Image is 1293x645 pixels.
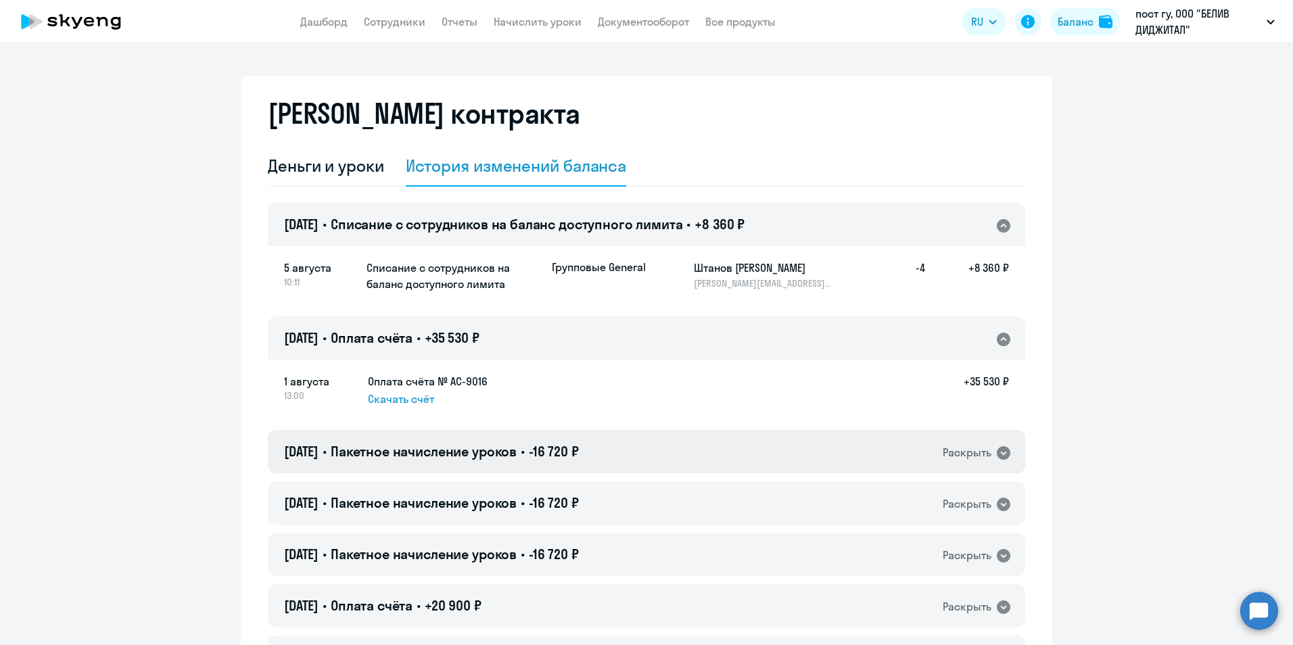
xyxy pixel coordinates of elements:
[521,546,525,563] span: •
[368,391,434,407] span: Скачать счёт
[284,373,357,389] span: 1 августа
[529,443,579,460] span: -16 720 ₽
[943,547,991,564] div: Раскрыть
[284,389,357,402] span: 13:00
[425,329,479,346] span: +35 530 ₽
[406,155,627,176] div: История изменений баланса
[284,216,319,233] span: [DATE]
[323,329,327,346] span: •
[1129,5,1282,38] button: пост гу, ООО "БЕЛИВ ДИДЖИТАЛ"
[284,546,319,563] span: [DATE]
[425,597,481,614] span: +20 900 ₽
[284,260,356,276] span: 5 августа
[268,97,580,130] h2: [PERSON_NAME] контракта
[686,216,690,233] span: •
[925,260,1009,289] h5: +8 360 ₽
[705,15,776,28] a: Все продукты
[882,260,925,289] h5: -4
[694,277,833,289] p: [PERSON_NAME][EMAIL_ADDRESS][DOMAIN_NAME]
[1135,5,1261,38] p: пост гу, ООО "БЕЛИВ ДИДЖИТАЛ"
[268,155,384,176] div: Деньги и уроки
[694,260,833,276] h5: Штанов [PERSON_NAME]
[284,443,319,460] span: [DATE]
[331,443,517,460] span: Пакетное начисление уроков
[494,15,582,28] a: Начислить уроки
[284,597,319,614] span: [DATE]
[364,15,425,28] a: Сотрудники
[529,494,579,511] span: -16 720 ₽
[1050,8,1121,35] button: Балансbalance
[331,597,413,614] span: Оплата счёта
[417,597,421,614] span: •
[284,329,319,346] span: [DATE]
[1058,14,1094,30] div: Баланс
[1099,15,1112,28] img: balance
[943,496,991,512] div: Раскрыть
[331,494,517,511] span: Пакетное начисление уроков
[284,276,356,288] span: 10:11
[323,443,327,460] span: •
[521,494,525,511] span: •
[323,597,327,614] span: •
[943,598,991,615] div: Раскрыть
[300,15,348,28] a: Дашборд
[964,373,1009,407] h5: +35 530 ₽
[367,260,541,292] h5: Списание с сотрудников на баланс доступного лимита
[552,260,653,274] p: Групповые General
[323,216,327,233] span: •
[971,14,983,30] span: RU
[598,15,689,28] a: Документооборот
[943,444,991,461] div: Раскрыть
[323,494,327,511] span: •
[331,216,683,233] span: Списание с сотрудников на баланс доступного лимита
[417,329,421,346] span: •
[962,8,1006,35] button: RU
[331,329,413,346] span: Оплата счёта
[368,373,488,389] h5: Оплата счёта № AC-9016
[442,15,477,28] a: Отчеты
[331,546,517,563] span: Пакетное начисление уроков
[529,546,579,563] span: -16 720 ₽
[521,443,525,460] span: •
[323,546,327,563] span: •
[695,216,745,233] span: +8 360 ₽
[284,494,319,511] span: [DATE]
